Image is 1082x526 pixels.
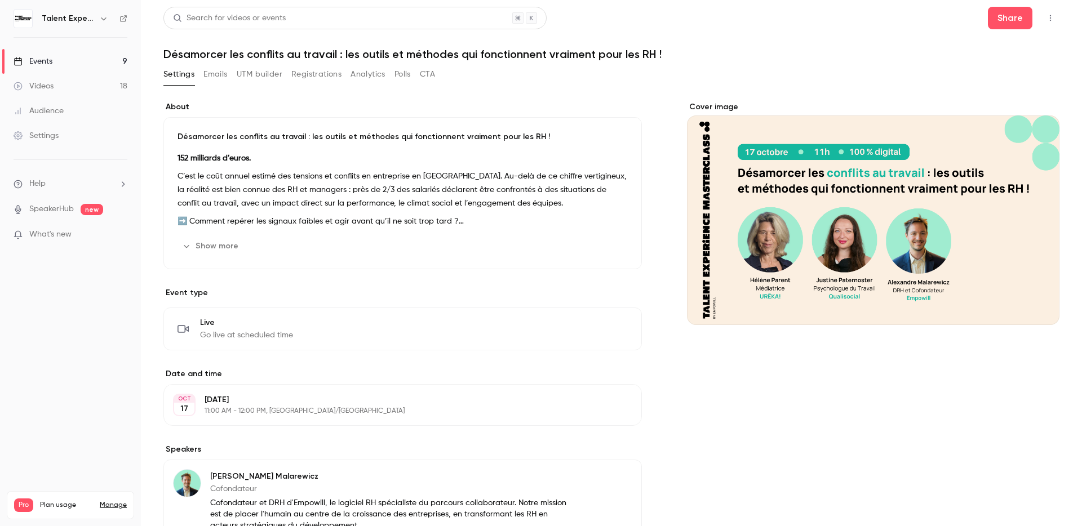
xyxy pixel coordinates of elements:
[173,12,286,24] div: Search for videos or events
[205,407,582,416] p: 11:00 AM - 12:00 PM, [GEOGRAPHIC_DATA]/[GEOGRAPHIC_DATA]
[163,444,642,455] label: Speakers
[14,130,59,141] div: Settings
[29,229,72,240] span: What's new
[178,131,628,142] p: Désamorcer les conflits au travail : les outils et méthodes qui fonctionnent vraiment pour les RH !
[40,501,93,510] span: Plan usage
[687,101,1059,113] label: Cover image
[163,65,194,83] button: Settings
[29,178,46,190] span: Help
[14,81,54,92] div: Videos
[210,471,569,482] p: [PERSON_NAME] Malarewicz
[14,10,32,28] img: Talent Experience Masterclass
[237,65,282,83] button: UTM builder
[394,65,411,83] button: Polls
[14,56,52,67] div: Events
[205,394,582,405] p: [DATE]
[14,498,33,512] span: Pro
[351,65,385,83] button: Analytics
[14,178,127,190] li: help-dropdown-opener
[200,329,293,341] span: Go live at scheduled time
[180,403,188,414] p: 17
[174,395,194,403] div: OCT
[81,204,103,215] span: new
[687,101,1059,325] section: Cover image
[210,483,569,494] p: Cofondateur
[420,65,435,83] button: CTA
[29,203,74,215] a: SpeakerHub
[988,7,1032,29] button: Share
[178,170,628,210] p: C’est le coût annuel estimé des tensions et conflits en entreprise en [GEOGRAPHIC_DATA]. Au-delà ...
[14,105,64,117] div: Audience
[100,501,127,510] a: Manage
[174,470,201,497] img: Alexandre Malarewicz
[178,215,628,228] p: ➡️ Comment repérer les signaux faibles et agir avant qu’il ne soit trop tard ?
[42,13,95,24] h6: Talent Experience Masterclass
[178,237,245,255] button: Show more
[114,230,127,240] iframe: Noticeable Trigger
[163,47,1059,61] h1: Désamorcer les conflits au travail : les outils et méthodes qui fonctionnent vraiment pour les RH !
[163,101,642,113] label: About
[163,287,642,298] p: Event type
[200,317,293,328] span: Live
[178,154,251,162] strong: 152 milliards d’euros.
[291,65,342,83] button: Registrations
[163,368,642,380] label: Date and time
[203,65,227,83] button: Emails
